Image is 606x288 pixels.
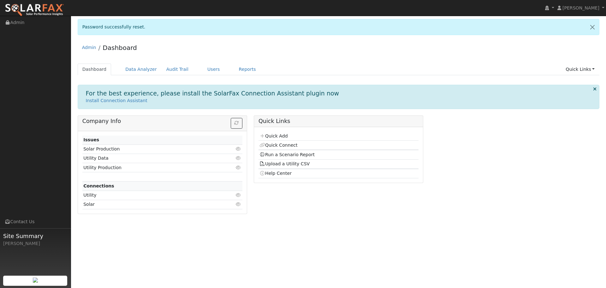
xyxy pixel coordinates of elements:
h5: Company Info [82,118,242,125]
a: Data Analyzer [121,64,162,75]
a: Quick Add [259,133,288,138]
td: Utility Production [82,163,217,172]
a: Dashboard [103,44,137,52]
i: Click to view [236,156,241,160]
a: Quick Connect [259,143,297,148]
i: Click to view [236,165,241,170]
a: Users [203,64,225,75]
div: Password successfully reset. [78,19,600,35]
a: Audit Trail [162,64,193,75]
a: Admin [82,45,96,50]
a: Install Connection Assistant [86,98,147,103]
td: Utility Data [82,154,217,163]
i: Click to view [236,193,241,197]
i: Click to view [236,202,241,206]
a: Upload a Utility CSV [259,161,310,166]
img: SolarFax [5,3,64,17]
a: Help Center [259,171,292,176]
span: Site Summary [3,232,68,240]
a: Run a Scenario Report [259,152,315,157]
h1: For the best experience, please install the SolarFax Connection Assistant plugin now [86,90,339,97]
div: [PERSON_NAME] [3,240,68,247]
i: Click to view [236,147,241,151]
a: Quick Links [561,64,599,75]
a: Reports [234,64,261,75]
td: Solar Production [82,144,217,154]
img: retrieve [33,278,38,283]
span: [PERSON_NAME] [562,5,599,10]
h5: Quick Links [258,118,419,125]
td: Utility [82,191,217,200]
strong: Connections [83,183,114,188]
a: Close [586,19,599,35]
strong: Issues [83,137,99,142]
td: Solar [82,200,217,209]
a: Dashboard [78,64,111,75]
